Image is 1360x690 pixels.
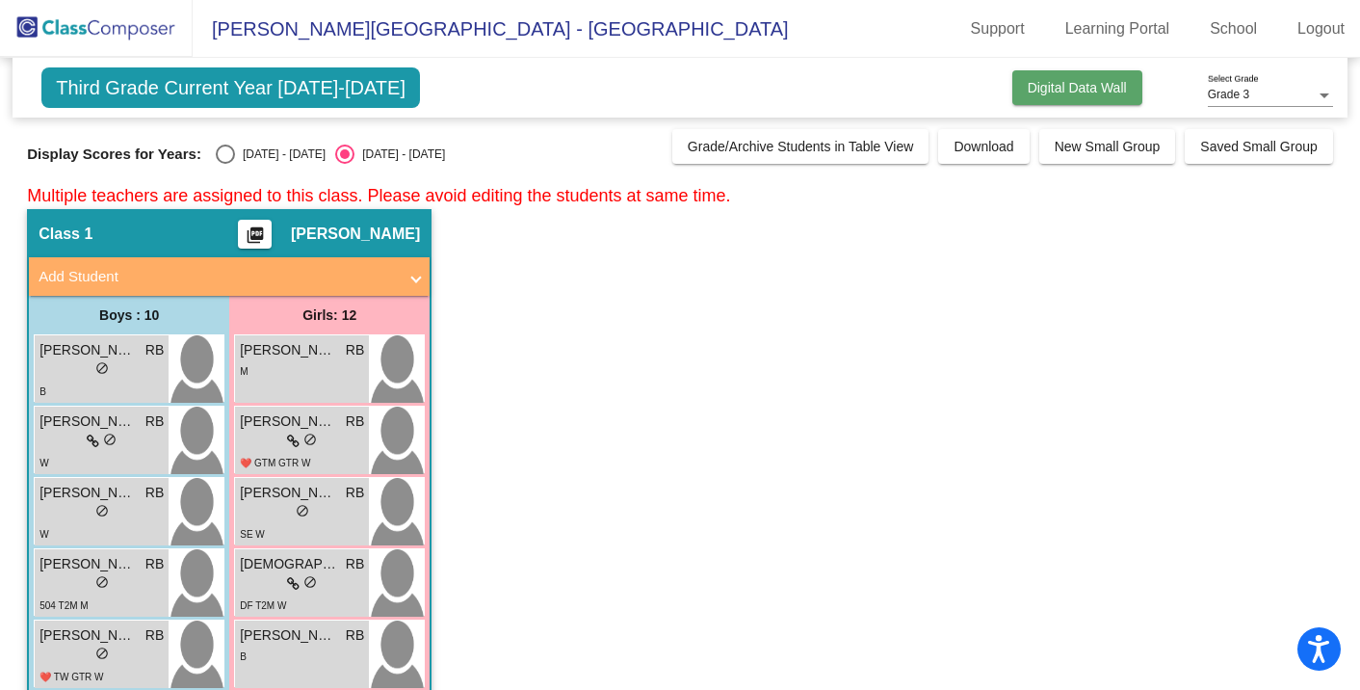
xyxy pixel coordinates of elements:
span: [PERSON_NAME][GEOGRAPHIC_DATA] - [GEOGRAPHIC_DATA] [193,13,789,44]
span: Multiple teachers are assigned to this class. Please avoid editing the students at same time. [27,186,730,205]
span: New Small Group [1055,139,1161,154]
span: W [39,529,48,540]
span: 504 T2M M [39,600,88,611]
span: Class 1 [39,225,92,244]
span: [PERSON_NAME] [240,340,336,360]
div: Boys : 10 [29,296,229,334]
span: RB [145,411,164,432]
span: [PERSON_NAME] [39,554,136,574]
button: Saved Small Group [1185,129,1332,164]
span: RB [145,625,164,646]
a: Support [955,13,1040,44]
span: RB [346,554,364,574]
span: RB [346,340,364,360]
mat-radio-group: Select an option [216,145,445,164]
span: [PERSON_NAME] [240,411,336,432]
span: [DEMOGRAPHIC_DATA][PERSON_NAME] [240,554,336,574]
button: Digital Data Wall [1012,70,1142,105]
button: Grade/Archive Students in Table View [672,129,929,164]
span: [PERSON_NAME] [39,340,136,360]
span: Third Grade Current Year [DATE]-[DATE] [41,67,420,108]
span: do_not_disturb_alt [296,504,309,517]
span: do_not_disturb_alt [95,504,109,517]
div: [DATE] - [DATE] [235,146,326,163]
span: do_not_disturb_alt [103,433,117,446]
a: Learning Portal [1050,13,1186,44]
span: DF T2M W [240,600,286,611]
button: Print Students Details [238,220,272,249]
span: RB [145,340,164,360]
span: B [240,651,247,662]
span: RB [346,483,364,503]
span: Saved Small Group [1200,139,1317,154]
span: RB [145,483,164,503]
span: Display Scores for Years: [27,146,201,163]
span: [PERSON_NAME] [240,483,336,503]
span: ❤️ GTM GTR W [240,458,310,468]
span: [PERSON_NAME] [240,625,336,646]
span: ❤️ TW GTR W [39,672,103,682]
button: New Small Group [1039,129,1176,164]
span: Grade/Archive Students in Table View [688,139,914,154]
span: RB [346,411,364,432]
div: [DATE] - [DATE] [354,146,445,163]
div: Girls: 12 [229,296,430,334]
span: [PERSON_NAME] [39,625,136,646]
mat-expansion-panel-header: Add Student [29,257,430,296]
a: School [1194,13,1272,44]
span: RB [145,554,164,574]
mat-panel-title: Add Student [39,266,397,288]
span: do_not_disturb_alt [303,433,317,446]
mat-icon: picture_as_pdf [244,226,267,252]
button: Download [938,129,1029,164]
span: M [240,366,248,377]
a: Logout [1282,13,1360,44]
span: Grade 3 [1208,88,1249,101]
span: [PERSON_NAME] [291,225,420,244]
span: B [39,386,46,397]
span: [PERSON_NAME] [39,483,136,503]
span: do_not_disturb_alt [95,361,109,375]
span: do_not_disturb_alt [95,575,109,589]
span: [PERSON_NAME] [39,411,136,432]
span: Digital Data Wall [1028,80,1127,95]
span: SE W [240,529,265,540]
span: W [39,458,48,468]
span: do_not_disturb_alt [95,647,109,660]
span: RB [346,625,364,646]
span: do_not_disturb_alt [303,575,317,589]
span: Download [954,139,1013,154]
